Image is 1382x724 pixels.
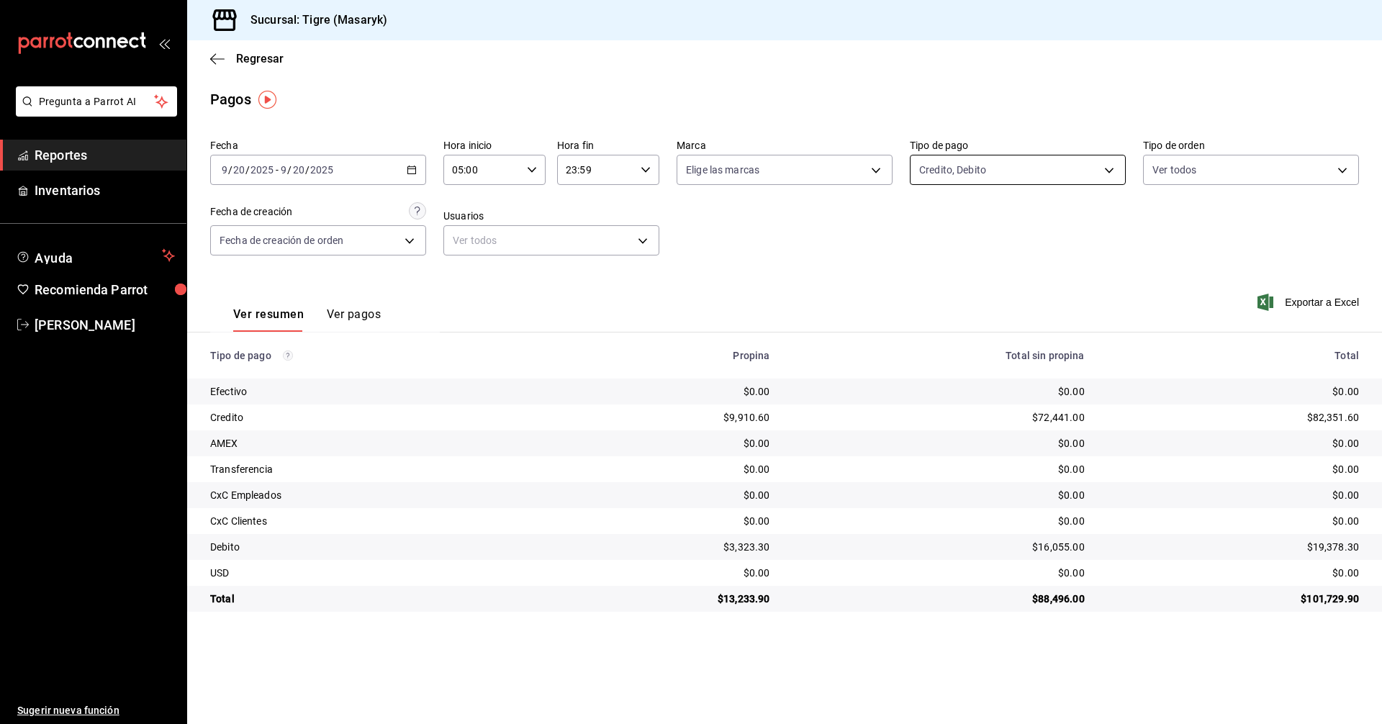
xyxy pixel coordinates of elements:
[792,592,1084,606] div: $88,496.00
[677,140,893,150] label: Marca
[561,462,770,476] div: $0.00
[686,163,759,177] span: Elige las marcas
[561,436,770,451] div: $0.00
[561,592,770,606] div: $13,233.90
[210,384,538,399] div: Efectivo
[792,462,1084,476] div: $0.00
[233,307,304,332] button: Ver resumen
[16,86,177,117] button: Pregunta a Parrot AI
[158,37,170,49] button: open_drawer_menu
[210,514,538,528] div: CxC Clientes
[232,164,245,176] input: --
[10,104,177,119] a: Pregunta a Parrot AI
[245,164,250,176] span: /
[443,211,659,221] label: Usuarios
[287,164,292,176] span: /
[210,566,538,580] div: USD
[561,488,770,502] div: $0.00
[1108,350,1359,361] div: Total
[210,52,284,65] button: Regresar
[258,91,276,109] img: Tooltip marker
[233,307,381,332] div: navigation tabs
[305,164,310,176] span: /
[792,514,1084,528] div: $0.00
[35,315,175,335] span: [PERSON_NAME]
[39,94,155,109] span: Pregunta a Parrot AI
[310,164,334,176] input: ----
[792,436,1084,451] div: $0.00
[210,204,292,220] div: Fecha de creación
[792,566,1084,580] div: $0.00
[1108,462,1359,476] div: $0.00
[35,247,156,264] span: Ayuda
[1108,514,1359,528] div: $0.00
[443,140,546,150] label: Hora inicio
[221,164,228,176] input: --
[1108,384,1359,399] div: $0.00
[561,410,770,425] div: $9,910.60
[557,140,659,150] label: Hora fin
[561,350,770,361] div: Propina
[220,233,343,248] span: Fecha de creación de orden
[210,410,538,425] div: Credito
[35,181,175,200] span: Inventarios
[561,514,770,528] div: $0.00
[283,350,293,361] svg: Los pagos realizados con Pay y otras terminales son montos brutos.
[250,164,274,176] input: ----
[239,12,387,29] h3: Sucursal: Tigre (Masaryk)
[210,140,426,150] label: Fecha
[276,164,279,176] span: -
[792,350,1084,361] div: Total sin propina
[1143,140,1359,150] label: Tipo de orden
[35,280,175,299] span: Recomienda Parrot
[1108,540,1359,554] div: $19,378.30
[210,89,251,110] div: Pagos
[210,488,538,502] div: CxC Empleados
[792,540,1084,554] div: $16,055.00
[910,140,1126,150] label: Tipo de pago
[228,164,232,176] span: /
[1108,436,1359,451] div: $0.00
[792,488,1084,502] div: $0.00
[1108,488,1359,502] div: $0.00
[210,540,538,554] div: Debito
[1152,163,1196,177] span: Ver todos
[1260,294,1359,311] button: Exportar a Excel
[443,225,659,255] div: Ver todos
[327,307,381,332] button: Ver pagos
[792,384,1084,399] div: $0.00
[792,410,1084,425] div: $72,441.00
[210,436,538,451] div: AMEX
[17,703,175,718] span: Sugerir nueva función
[561,384,770,399] div: $0.00
[561,566,770,580] div: $0.00
[919,163,986,177] span: Credito, Debito
[210,462,538,476] div: Transferencia
[561,540,770,554] div: $3,323.30
[1108,566,1359,580] div: $0.00
[1108,410,1359,425] div: $82,351.60
[236,52,284,65] span: Regresar
[292,164,305,176] input: --
[1108,592,1359,606] div: $101,729.90
[210,592,538,606] div: Total
[210,350,538,361] div: Tipo de pago
[35,145,175,165] span: Reportes
[280,164,287,176] input: --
